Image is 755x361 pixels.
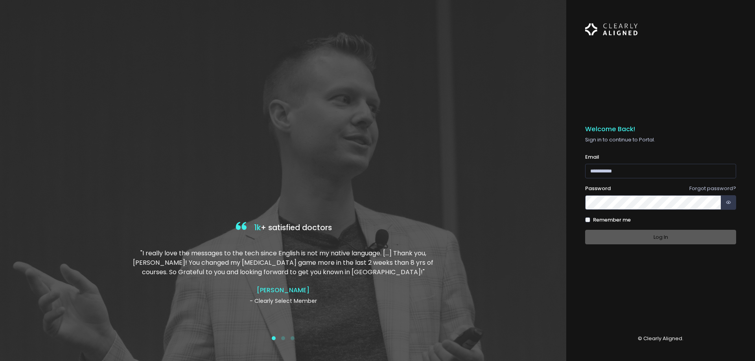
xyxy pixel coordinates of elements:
h4: + satisfied doctors [131,220,435,236]
img: Logo Horizontal [585,19,638,40]
h5: Welcome Back! [585,125,736,133]
label: Email [585,153,599,161]
p: © Clearly Aligned. [585,335,736,343]
label: Remember me [593,216,631,224]
h4: [PERSON_NAME] [131,286,435,294]
a: Forgot password? [689,185,736,192]
label: Password [585,185,611,192]
p: - Clearly Select Member [131,297,435,305]
span: 1k [254,222,261,233]
p: "I really love the messages to the tech since English is not my native language. […] Thank you, [... [131,249,435,277]
p: Sign in to continue to Portal. [585,136,736,144]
